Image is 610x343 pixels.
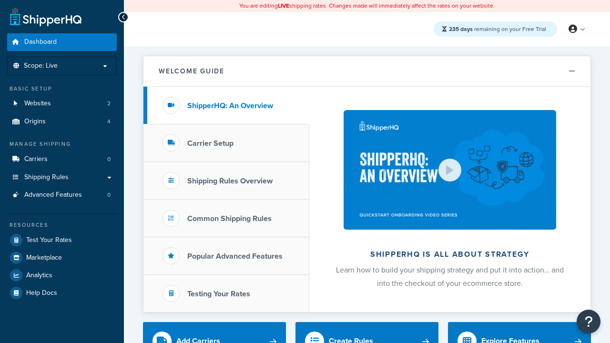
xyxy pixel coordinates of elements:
[107,100,111,108] span: 2
[7,249,117,266] a: Marketplace
[335,250,565,259] h2: ShipperHQ is all about strategy
[7,85,117,93] div: Basic Setup
[24,155,48,163] span: Carriers
[344,110,556,230] img: ShipperHQ is all about strategy
[187,214,272,223] h3: Common Shipping Rules
[278,1,289,10] b: LIVE
[107,155,111,163] span: 0
[7,232,117,249] a: Test Your Rates
[7,169,117,186] a: Shipping Rules
[187,177,273,185] h3: Shipping Rules Overview
[107,118,111,126] span: 4
[336,264,564,289] span: Learn how to build your shipping strategy and put it into action… and into the checkout of your e...
[7,140,117,148] div: Manage Shipping
[26,272,52,280] span: Analytics
[187,101,273,110] h3: ShipperHQ: An Overview
[187,252,283,261] h3: Popular Advanced Features
[187,290,250,298] h3: Testing Your Rates
[24,191,82,199] span: Advanced Features
[26,254,62,262] span: Marketplace
[187,139,234,148] h3: Carrier Setup
[24,118,46,126] span: Origins
[7,284,117,302] a: Help Docs
[24,100,51,108] span: Websites
[159,68,224,75] h2: Welcome Guide
[7,267,117,284] a: Analytics
[7,221,117,229] div: Resources
[449,25,473,33] strong: 235 days
[7,186,117,204] a: Advanced Features0
[7,151,117,168] a: Carriers0
[24,62,58,70] span: Scope: Live
[449,25,546,33] span: remaining on your Free Trial
[7,151,117,168] li: Carriers
[7,33,117,51] a: Dashboard
[577,310,600,333] button: Open Resource Center
[7,95,117,112] a: Websites2
[26,289,57,297] span: Help Docs
[24,38,57,46] span: Dashboard
[7,186,117,204] li: Advanced Features
[26,236,72,244] span: Test Your Rates
[143,56,590,87] button: Welcome Guide
[24,173,69,182] span: Shipping Rules
[7,95,117,112] li: Websites
[7,113,117,131] a: Origins4
[107,191,111,199] span: 0
[7,113,117,131] li: Origins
